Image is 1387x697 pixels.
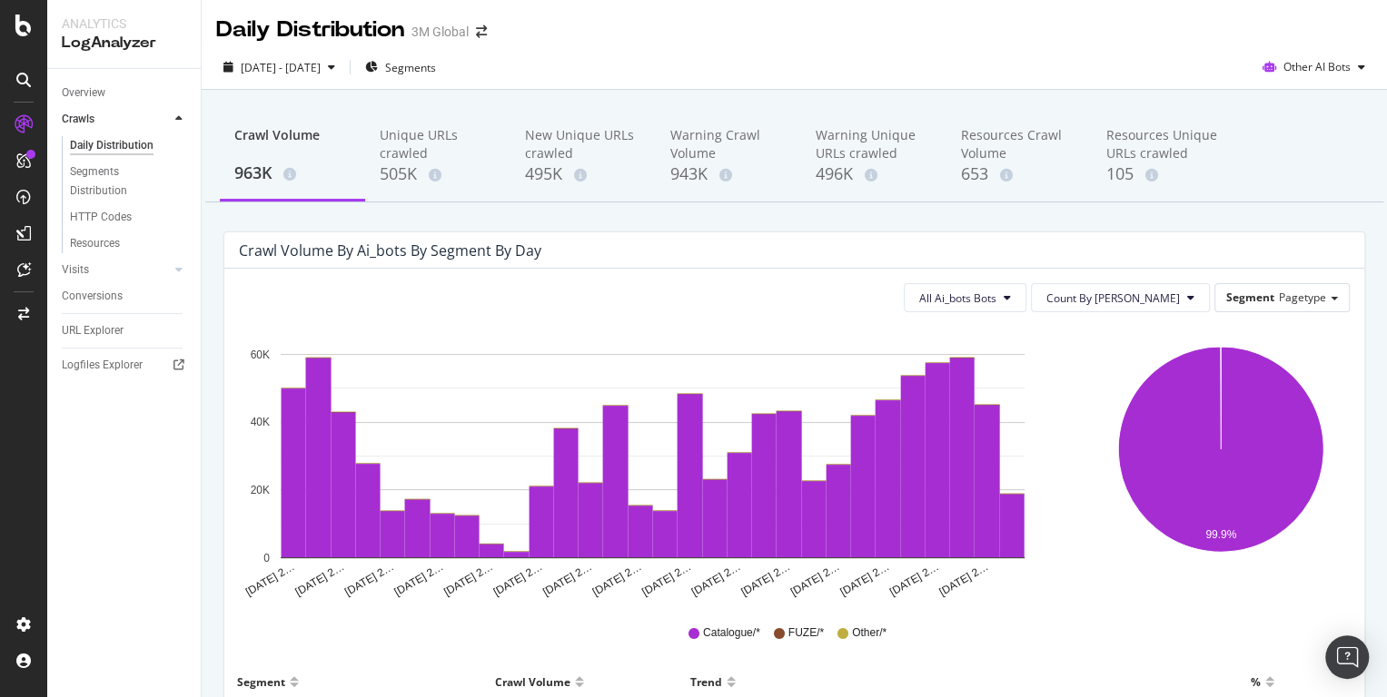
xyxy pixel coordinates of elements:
[62,15,186,33] div: Analytics
[476,25,487,38] div: arrow-right-arrow-left
[62,356,188,375] a: Logfiles Explorer
[70,208,188,227] a: HTTP Codes
[670,162,787,186] div: 943K
[1093,327,1350,599] svg: A chart.
[70,136,154,155] div: Daily Distribution
[216,15,404,45] div: Daily Distribution
[239,327,1065,599] svg: A chart.
[1325,635,1369,679] div: Open Intercom Messenger
[380,126,496,162] div: Unique URLs crawled
[690,667,722,696] div: Trend
[1046,290,1180,306] span: Count By Day
[62,110,170,129] a: Crawls
[904,283,1026,312] button: All Ai_bots Bots
[1226,290,1274,305] span: Segment
[852,625,887,641] span: Other/*
[62,321,188,340] a: URL Explorer
[495,667,570,696] div: Crawl Volume
[70,234,120,253] div: Resources
[1279,290,1326,305] span: Pagetype
[62,33,186,54] div: LogAnalyzer
[239,241,541,260] div: Crawl Volume by ai_bots by Segment by Day
[62,260,89,280] div: Visits
[525,162,641,186] div: 495K
[251,417,270,429] text: 40K
[62,356,143,375] div: Logfiles Explorer
[62,260,170,280] a: Visits
[1205,528,1236,541] text: 99.9%
[70,162,188,201] a: Segments Distribution
[62,321,124,340] div: URL Explorer
[62,110,94,129] div: Crawls
[216,53,342,82] button: [DATE] - [DATE]
[62,287,123,306] div: Conversions
[241,60,321,75] span: [DATE] - [DATE]
[1255,53,1372,82] button: Other AI Bots
[263,552,270,564] text: 0
[385,60,436,75] span: Segments
[234,126,351,161] div: Crawl Volume
[70,162,171,201] div: Segments Distribution
[670,126,787,162] div: Warning Crawl Volume
[816,126,932,162] div: Warning Unique URLs crawled
[525,126,641,162] div: New Unique URLs crawled
[1106,126,1223,162] div: Resources Unique URLs crawled
[961,162,1077,186] div: 653
[816,162,932,186] div: 496K
[70,208,132,227] div: HTTP Codes
[234,162,351,185] div: 963K
[1283,59,1351,74] span: Other AI Bots
[251,484,270,496] text: 20K
[251,348,270,361] text: 60K
[919,290,996,306] span: All Ai_bots Bots
[70,136,188,155] a: Daily Distribution
[70,234,188,253] a: Resources
[788,625,824,641] span: FUZE/*
[62,83,188,103] a: Overview
[1106,162,1223,186] div: 105
[358,53,443,82] button: Segments
[1251,667,1261,696] div: %
[703,625,760,641] span: Catalogue/*
[62,287,188,306] a: Conversions
[380,162,496,186] div: 505K
[1031,283,1210,312] button: Count By [PERSON_NAME]
[411,23,469,41] div: 3M Global
[62,83,105,103] div: Overview
[961,126,1077,162] div: Resources Crawl Volume
[237,667,285,696] div: Segment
